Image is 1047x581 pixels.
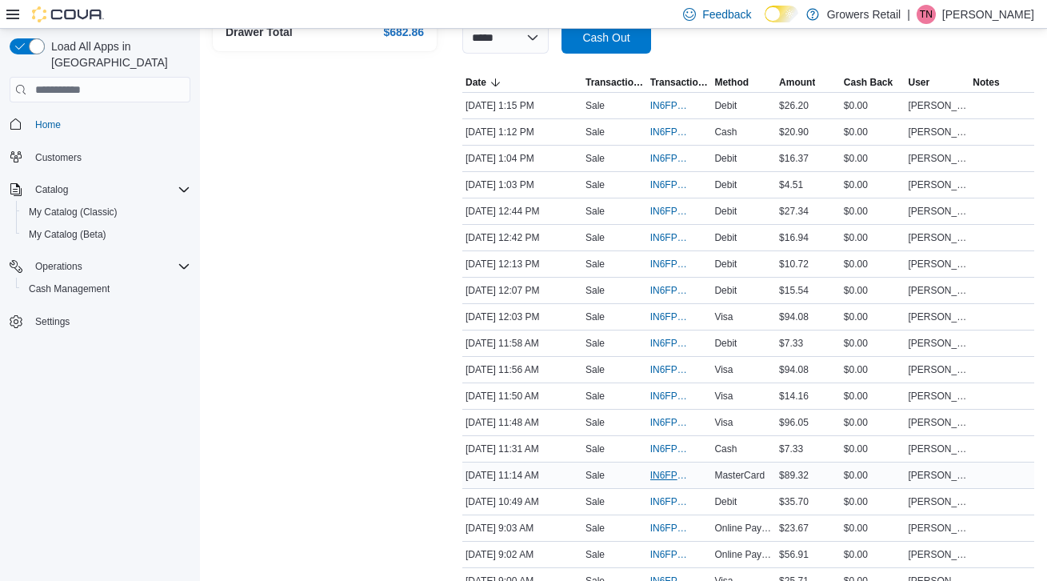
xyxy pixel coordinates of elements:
span: [PERSON_NAME] [909,548,967,561]
h4: Drawer Total [226,26,293,38]
div: $0.00 [841,149,905,168]
p: Sale [585,495,605,508]
span: [PERSON_NAME] [909,178,967,191]
span: Load All Apps in [GEOGRAPHIC_DATA] [45,38,190,70]
button: IN6FPW-2063482 [650,254,709,274]
button: Settings [3,310,197,333]
button: IN6FPW-2063268 [650,519,709,538]
span: [PERSON_NAME] [909,416,967,429]
span: $94.08 [779,311,809,323]
div: Taylor North [917,5,936,24]
span: Cash [714,443,737,455]
span: $96.05 [779,416,809,429]
p: Sale [585,390,605,403]
div: [DATE] 11:58 AM [462,334,582,353]
span: IN6FPW-2063476 [650,284,693,297]
button: IN6FPW-2063468 [650,307,709,327]
div: [DATE] 10:49 AM [462,492,582,511]
button: Method [711,73,776,92]
span: $23.67 [779,522,809,535]
span: TN [920,5,933,24]
span: My Catalog (Classic) [29,206,118,218]
button: IN6FPW-2063576 [650,96,709,115]
span: IN6FPW-2063411 [650,443,693,455]
div: $0.00 [841,122,905,142]
button: Date [462,73,582,92]
button: Notes [969,73,1034,92]
a: Customers [29,148,88,167]
button: IN6FPW-2063551 [650,175,709,194]
div: $0.00 [841,439,905,459]
span: [PERSON_NAME] [909,152,967,165]
span: Settings [35,315,70,328]
div: [DATE] 12:07 PM [462,281,582,300]
div: $0.00 [841,175,905,194]
div: $0.00 [841,519,905,538]
button: IN6FPW-2063454 [650,334,709,353]
span: $89.32 [779,469,809,482]
span: IN6FPW-2063521 [650,231,693,244]
span: [PERSON_NAME] [909,495,967,508]
p: Sale [585,548,605,561]
span: Visa [714,311,733,323]
span: Cash Management [22,279,190,299]
button: Amount [776,73,841,92]
span: Home [35,118,61,131]
button: IN6FPW-2063411 [650,439,709,459]
div: [DATE] 12:44 PM [462,202,582,221]
span: Debit [714,337,737,350]
span: $7.33 [779,443,803,455]
span: Amount [779,76,815,89]
button: Transaction # [647,73,712,92]
div: [DATE] 1:12 PM [462,122,582,142]
p: Sale [585,284,605,297]
button: Cash Back [841,73,905,92]
div: [DATE] 11:31 AM [462,439,582,459]
span: Debit [714,178,737,191]
p: Sale [585,443,605,455]
button: IN6FPW-2063393 [650,466,709,485]
button: Catalog [3,178,197,201]
span: Operations [29,257,190,276]
div: $0.00 [841,202,905,221]
nav: Complex example [10,106,190,375]
span: $16.94 [779,231,809,244]
div: [DATE] 12:42 PM [462,228,582,247]
button: IN6FPW-2063263 [650,545,709,564]
div: $0.00 [841,466,905,485]
p: Sale [585,416,605,429]
div: $0.00 [841,228,905,247]
span: Debit [714,99,737,112]
span: [PERSON_NAME] [909,231,967,244]
span: Visa [714,363,733,376]
div: [DATE] 11:14 AM [462,466,582,485]
span: Cash Management [29,282,110,295]
button: IN6FPW-2063476 [650,281,709,300]
span: Operations [35,260,82,273]
span: [PERSON_NAME] [909,205,967,218]
span: IN6FPW-2063436 [650,416,693,429]
button: Cash Management [16,278,197,300]
span: [PERSON_NAME] [909,311,967,323]
button: IN6FPW-2063554 [650,149,709,168]
div: [DATE] 9:02 AM [462,545,582,564]
input: Dark Mode [765,6,798,22]
div: $0.00 [841,281,905,300]
span: $20.90 [779,126,809,138]
div: [DATE] 11:48 AM [462,413,582,432]
span: Feedback [702,6,751,22]
div: [DATE] 1:04 PM [462,149,582,168]
span: Catalog [29,180,190,199]
div: $0.00 [841,413,905,432]
span: [PERSON_NAME] [909,126,967,138]
span: Transaction # [650,76,709,89]
span: Home [29,114,190,134]
span: $14.16 [779,390,809,403]
span: $4.51 [779,178,803,191]
div: $0.00 [841,545,905,564]
span: [PERSON_NAME] [909,99,967,112]
span: IN6FPW-2063370 [650,495,693,508]
span: My Catalog (Classic) [22,202,190,222]
span: $27.34 [779,205,809,218]
span: IN6FPW-2063554 [650,152,693,165]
